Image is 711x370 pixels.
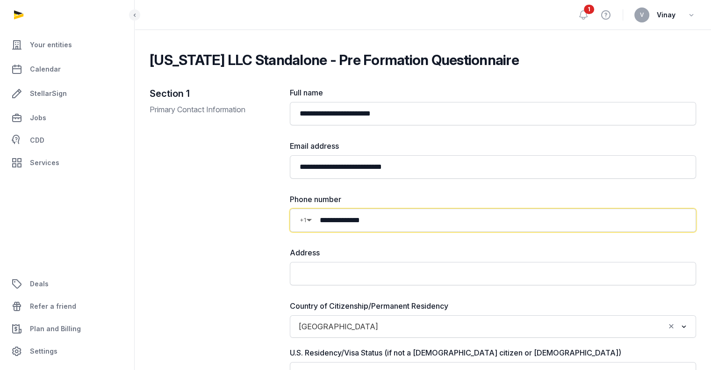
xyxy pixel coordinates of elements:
[7,82,127,105] a: StellarSign
[382,320,665,333] input: Search for option
[30,135,44,146] span: CDD
[7,34,127,56] a: Your entities
[7,295,127,318] a: Refer a friend
[290,247,696,258] label: Address
[7,107,127,129] a: Jobs
[306,218,312,223] span: ▼
[634,7,649,22] button: V
[290,194,696,205] label: Phone number
[7,273,127,295] a: Deals
[7,318,127,340] a: Plan and Billing
[30,39,72,51] span: Your entities
[30,301,76,312] span: Refer a friend
[296,320,381,333] span: [GEOGRAPHIC_DATA]
[150,87,275,100] h2: Section 1
[294,318,691,335] div: Search for option
[584,5,594,14] span: 1
[290,140,696,152] label: Email address
[7,58,127,80] a: Calendar
[7,152,127,174] a: Services
[300,215,312,226] div: Country Code Selector
[290,347,696,358] label: U.S. Residency/Visa Status (if not a [DEMOGRAPHIC_DATA] citizen or [DEMOGRAPHIC_DATA])
[657,9,675,21] span: Vinay
[30,157,59,168] span: Services
[640,12,644,18] span: V
[30,346,57,357] span: Settings
[664,325,711,370] iframe: Chat Widget
[30,278,49,290] span: Deals
[7,131,127,150] a: CDD
[30,64,61,75] span: Calendar
[30,112,46,123] span: Jobs
[290,87,696,98] label: Full name
[150,104,275,115] p: Primary Contact Information
[30,323,81,334] span: Plan and Billing
[7,340,127,363] a: Settings
[300,215,306,226] span: +1
[290,300,696,312] label: Country of Citizenship/Permanent Residency
[150,51,519,68] h2: [US_STATE] LLC Standalone - Pre Formation Questionnaire
[667,320,675,333] button: Clear Selected
[30,88,67,99] span: StellarSign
